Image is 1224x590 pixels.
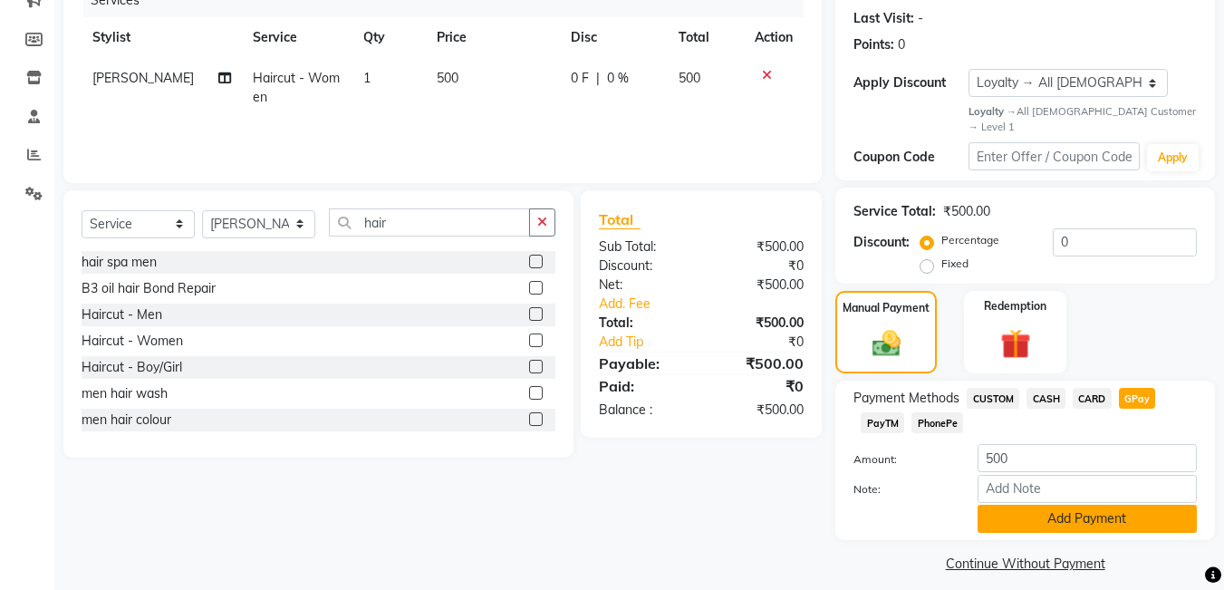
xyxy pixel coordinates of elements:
[969,104,1197,135] div: All [DEMOGRAPHIC_DATA] Customer → Level 1
[721,333,818,352] div: ₹0
[911,412,963,433] span: PhonePe
[1119,388,1156,409] span: GPay
[82,17,242,58] th: Stylist
[861,412,904,433] span: PayTM
[969,105,1017,118] strong: Loyalty →
[585,401,701,420] div: Balance :
[991,325,1040,363] img: _gift.svg
[352,17,426,58] th: Qty
[941,232,999,248] label: Percentage
[839,555,1211,574] a: Continue Without Payment
[679,70,700,86] span: 500
[701,314,817,333] div: ₹500.00
[585,237,701,256] div: Sub Total:
[853,9,914,28] div: Last Visit:
[1147,144,1199,171] button: Apply
[571,69,589,88] span: 0 F
[1073,388,1112,409] span: CARD
[329,208,530,237] input: Search or Scan
[596,69,600,88] span: |
[668,17,745,58] th: Total
[701,353,817,374] div: ₹500.00
[242,17,352,58] th: Service
[984,298,1046,314] label: Redemption
[82,411,171,430] div: men hair colour
[585,353,701,374] div: Payable:
[560,17,668,58] th: Disc
[82,332,183,351] div: Haircut - Women
[943,202,990,221] div: ₹500.00
[1026,388,1065,409] span: CASH
[967,388,1019,409] span: CUSTOM
[969,142,1140,170] input: Enter Offer / Coupon Code
[918,9,923,28] div: -
[941,256,969,272] label: Fixed
[898,35,905,54] div: 0
[585,256,701,276] div: Discount:
[744,17,804,58] th: Action
[82,279,216,298] div: B3 oil hair Bond Repair
[607,69,629,88] span: 0 %
[978,475,1197,503] input: Add Note
[253,70,340,105] span: Haircut - Women
[840,481,963,498] label: Note:
[585,314,701,333] div: Total:
[82,305,162,324] div: Haircut - Men
[92,70,194,86] span: [PERSON_NAME]
[701,401,817,420] div: ₹500.00
[585,375,701,397] div: Paid:
[863,327,910,360] img: _cash.svg
[853,202,936,221] div: Service Total:
[82,358,182,377] div: Haircut - Boy/Girl
[840,451,963,468] label: Amount:
[978,505,1197,533] button: Add Payment
[426,17,560,58] th: Price
[701,237,817,256] div: ₹500.00
[585,333,720,352] a: Add Tip
[585,276,701,295] div: Net:
[853,35,894,54] div: Points:
[437,70,458,86] span: 500
[853,73,968,92] div: Apply Discount
[585,295,817,314] a: Add. Fee
[853,233,910,252] div: Discount:
[363,70,371,86] span: 1
[599,210,641,229] span: Total
[82,384,168,403] div: men hair wash
[853,148,968,167] div: Coupon Code
[701,375,817,397] div: ₹0
[843,300,930,316] label: Manual Payment
[701,276,817,295] div: ₹500.00
[978,444,1197,472] input: Amount
[701,256,817,276] div: ₹0
[853,389,959,408] span: Payment Methods
[82,253,157,272] div: hair spa men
